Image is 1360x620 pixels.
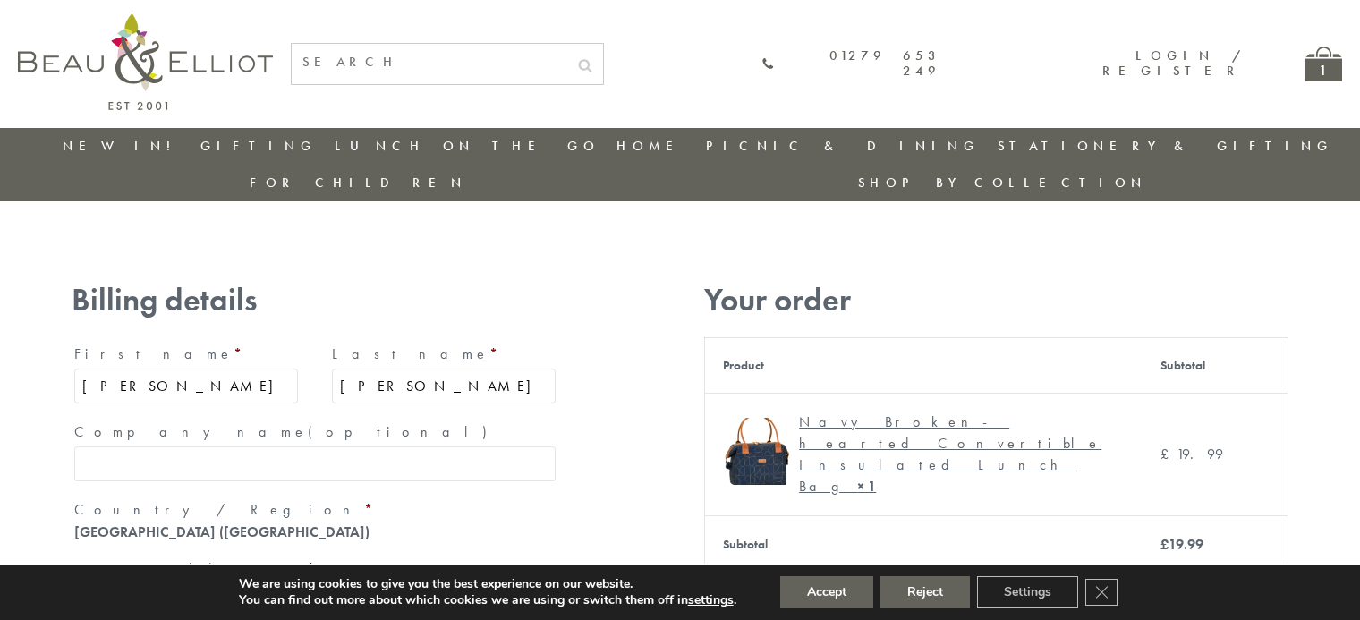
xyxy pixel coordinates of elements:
div: Navy Broken-hearted Convertible Insulated Lunch Bag [799,412,1110,497]
a: Home [616,137,688,155]
label: Company name [74,418,556,446]
label: Country / Region [74,496,556,524]
a: Picnic & Dining [706,137,980,155]
a: Login / Register [1102,47,1243,80]
a: 01279 653 249 [761,48,940,80]
a: Gifting [200,137,317,155]
a: Navy Broken-hearted Convertible Insulated Lunch Bag Navy Broken-hearted Convertible Insulated Lun... [723,412,1124,497]
button: Reject [880,576,970,608]
p: We are using cookies to give you the best experience on our website. [239,576,736,592]
a: For Children [250,174,467,191]
button: Settings [977,576,1078,608]
label: Last name [332,340,556,369]
a: New in! [63,137,183,155]
input: SEARCH [292,44,567,81]
h3: Your order [704,282,1288,318]
img: Navy Broken-hearted Convertible Insulated Lunch Bag [723,418,790,485]
button: Accept [780,576,873,608]
th: Subtotal [705,515,1143,573]
a: Stationery & Gifting [998,137,1333,155]
bdi: 19.99 [1160,535,1203,554]
th: Subtotal [1143,337,1288,393]
a: 1 [1305,47,1342,81]
button: settings [688,592,734,608]
strong: × 1 [857,477,876,496]
a: Shop by collection [858,174,1147,191]
th: Product [705,337,1143,393]
label: Street address [74,555,556,583]
span: (optional) [308,422,497,441]
label: First name [74,340,298,369]
strong: [GEOGRAPHIC_DATA] ([GEOGRAPHIC_DATA]) [74,522,370,541]
button: Close GDPR Cookie Banner [1085,579,1118,606]
p: You can find out more about which cookies we are using or switch them off in . [239,592,736,608]
img: logo [18,13,273,110]
h3: Billing details [72,282,558,318]
a: Lunch On The Go [335,137,599,155]
span: £ [1160,535,1169,554]
span: £ [1160,445,1177,463]
bdi: 19.99 [1160,445,1223,463]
